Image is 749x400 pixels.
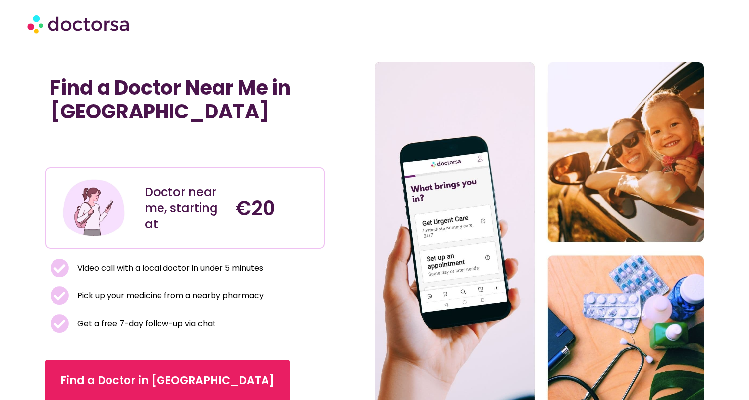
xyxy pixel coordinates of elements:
span: Get a free 7-day follow-up via chat [75,317,216,331]
span: Video call with a local doctor in under 5 minutes [75,261,263,275]
iframe: Customer reviews powered by Trustpilot [50,145,321,157]
iframe: Customer reviews powered by Trustpilot [50,133,199,145]
div: Doctor near me, starting at [145,184,226,232]
span: Find a Doctor in [GEOGRAPHIC_DATA] [60,373,274,389]
span: Pick up your medicine from a nearby pharmacy [75,289,264,303]
img: Illustration depicting a young woman in a casual outfit, engaged with her smartphone. She has a p... [61,175,126,240]
h1: Find a Doctor Near Me in [GEOGRAPHIC_DATA] [50,76,321,123]
h4: €20 [235,196,317,220]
